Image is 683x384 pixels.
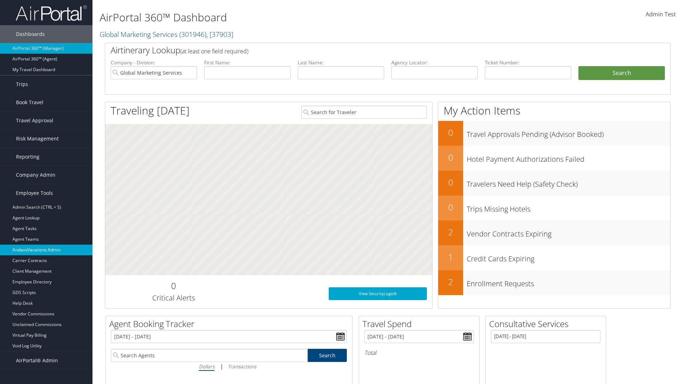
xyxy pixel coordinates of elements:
[111,103,190,118] h1: Traveling [DATE]
[111,44,618,56] h2: Airtinerary Lookup
[485,59,571,66] label: Ticket Number:
[438,171,670,196] a: 0Travelers Need Help (Safety Check)
[467,275,670,289] h3: Enrollment Requests
[467,201,670,214] h3: Trips Missing Hotels
[438,176,463,188] h2: 0
[16,148,39,166] span: Reporting
[467,250,670,264] h3: Credit Cards Expiring
[111,349,307,362] input: Search Agents
[578,66,665,80] button: Search
[438,201,463,213] h2: 0
[16,352,58,369] span: AirPortal® Admin
[16,130,59,148] span: Risk Management
[308,349,347,362] a: Search
[438,245,670,270] a: 1Credit Cards Expiring
[16,184,53,202] span: Employee Tools
[111,280,236,292] h2: 0
[199,363,215,370] i: Dollars
[16,166,55,184] span: Company Admin
[204,59,291,66] label: First Name:
[298,59,384,66] label: Last Name:
[438,276,463,288] h2: 2
[301,106,427,119] input: Search for Traveler
[467,225,670,239] h3: Vendor Contracts Expiring
[228,363,256,370] i: Transactions
[16,5,87,21] img: airportal-logo.png
[16,112,53,129] span: Travel Approval
[362,318,479,330] h2: Travel Spend
[467,126,670,139] h3: Travel Approvals Pending (Advisor Booked)
[438,251,463,263] h2: 1
[438,226,463,238] h2: 2
[329,287,427,300] a: View SecurityLogic®
[16,25,45,43] span: Dashboards
[206,30,233,39] span: , [ 37903 ]
[100,30,233,39] a: Global Marketing Services
[438,103,670,118] h1: My Action Items
[111,362,347,371] div: |
[489,318,606,330] h2: Consultative Services
[438,146,670,171] a: 0Hotel Payment Authorizations Failed
[364,349,474,357] h6: Total
[438,196,670,220] a: 0Trips Missing Hotels
[438,121,670,146] a: 0Travel Approvals Pending (Advisor Booked)
[438,127,463,139] h2: 0
[16,94,43,111] span: Book Travel
[179,30,206,39] span: ( 301946 )
[391,59,478,66] label: Agency Locator:
[467,176,670,189] h3: Travelers Need Help (Safety Check)
[111,293,236,303] h3: Critical Alerts
[180,47,248,55] span: (at least one field required)
[646,4,676,26] a: Admin Test
[16,75,28,93] span: Trips
[646,10,676,18] span: Admin Test
[109,318,352,330] h2: Agent Booking Tracker
[438,270,670,295] a: 2Enrollment Requests
[438,151,463,164] h2: 0
[111,59,197,66] label: Company - Division:
[438,220,670,245] a: 2Vendor Contracts Expiring
[100,10,484,25] h1: AirPortal 360™ Dashboard
[467,151,670,164] h3: Hotel Payment Authorizations Failed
